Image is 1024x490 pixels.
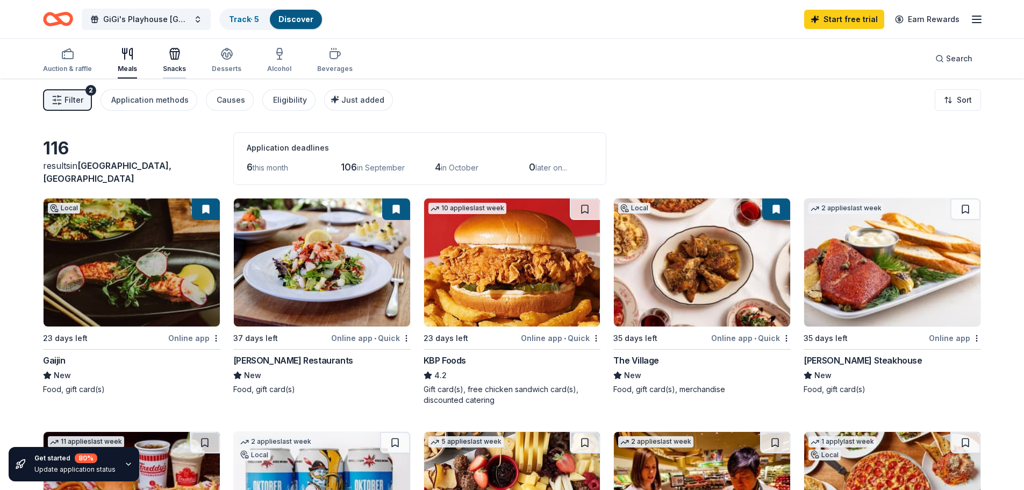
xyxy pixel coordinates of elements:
[54,369,71,382] span: New
[233,354,353,367] div: [PERSON_NAME] Restaurants
[206,89,254,111] button: Causes
[428,203,506,214] div: 10 applies last week
[43,160,171,184] span: [GEOGRAPHIC_DATA], [GEOGRAPHIC_DATA]
[804,10,884,29] a: Start free trial
[808,450,841,460] div: Local
[163,43,186,79] button: Snacks
[808,203,884,214] div: 2 applies last week
[43,198,220,395] a: Image for GaijinLocal23 days leftOnline appGaijinNewFood, gift card(s)
[43,65,92,73] div: Auction & raffle
[34,465,116,474] div: Update application status
[324,89,393,111] button: Just added
[219,9,323,30] button: Track· 5Discover
[278,15,313,24] a: Discover
[43,159,220,185] div: results
[44,198,220,326] img: Image for Gaijin
[317,43,353,79] button: Beverages
[804,198,981,395] a: Image for Perry's Steakhouse2 applieslast week35 days leftOnline app[PERSON_NAME] SteakhouseNewFo...
[424,354,466,367] div: KBP Foods
[163,65,186,73] div: Snacks
[43,6,73,32] a: Home
[262,89,316,111] button: Eligibility
[273,94,307,106] div: Eligibility
[535,163,567,172] span: later on...
[238,436,313,448] div: 2 applies last week
[618,203,650,214] div: Local
[428,436,504,448] div: 5 applies last week
[43,354,66,367] div: Gaijin
[434,369,447,382] span: 4.2
[234,198,410,326] img: Image for Cameron Mitchell Restaurants
[804,198,980,326] img: Image for Perry's Steakhouse
[564,334,566,343] span: •
[118,43,137,79] button: Meals
[229,15,259,24] a: Track· 5
[244,369,261,382] span: New
[233,384,411,395] div: Food, gift card(s)
[618,436,693,448] div: 2 applies last week
[111,94,189,106] div: Application methods
[43,384,220,395] div: Food, gift card(s)
[212,65,241,73] div: Desserts
[253,163,288,172] span: this month
[614,198,790,326] img: Image for The Village
[424,198,601,406] a: Image for KBP Foods10 applieslast week23 days leftOnline app•QuickKBP Foods4.2Gift card(s), free ...
[101,89,197,111] button: Application methods
[212,43,241,79] button: Desserts
[521,331,600,345] div: Online app Quick
[946,52,972,65] span: Search
[238,450,270,460] div: Local
[34,453,116,463] div: Get started
[233,198,411,395] a: Image for Cameron Mitchell Restaurants37 days leftOnline app•Quick[PERSON_NAME] RestaurantsNewFoo...
[65,94,83,106] span: Filter
[889,10,966,29] a: Earn Rewards
[613,332,657,345] div: 35 days left
[43,43,92,79] button: Auction & raffle
[48,203,80,214] div: Local
[424,384,601,406] div: Gift card(s), free chicken sandwich card(s), discounted catering
[435,161,441,173] span: 4
[624,369,641,382] span: New
[424,198,600,326] img: Image for KBP Foods
[75,453,97,463] div: 80 %
[48,436,124,448] div: 11 applies last week
[357,163,405,172] span: in September
[85,85,96,96] div: 2
[804,384,981,395] div: Food, gift card(s)
[267,65,291,73] div: Alcohol
[814,369,832,382] span: New
[441,163,478,172] span: in October
[118,65,137,73] div: Meals
[754,334,756,343] span: •
[711,331,791,345] div: Online app Quick
[613,354,659,367] div: The Village
[929,331,981,345] div: Online app
[331,331,411,345] div: Online app Quick
[43,89,92,111] button: Filter2
[374,334,376,343] span: •
[43,138,220,159] div: 116
[957,94,972,106] span: Sort
[168,331,220,345] div: Online app
[341,95,384,104] span: Just added
[804,354,922,367] div: [PERSON_NAME] Steakhouse
[217,94,245,106] div: Causes
[529,161,535,173] span: 0
[808,436,876,448] div: 1 apply last week
[613,384,791,395] div: Food, gift card(s), merchandise
[43,160,171,184] span: in
[424,332,468,345] div: 23 days left
[233,332,278,345] div: 37 days left
[804,332,848,345] div: 35 days left
[267,43,291,79] button: Alcohol
[247,141,593,154] div: Application deadlines
[103,13,189,26] span: GiGi's Playhouse [GEOGRAPHIC_DATA] 2025 Gala
[43,332,88,345] div: 23 days left
[341,161,357,173] span: 106
[247,161,253,173] span: 6
[935,89,981,111] button: Sort
[82,9,211,30] button: GiGi's Playhouse [GEOGRAPHIC_DATA] 2025 Gala
[613,198,791,395] a: Image for The Village Local35 days leftOnline app•QuickThe VillageNewFood, gift card(s), merchandise
[317,65,353,73] div: Beverages
[927,48,981,69] button: Search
